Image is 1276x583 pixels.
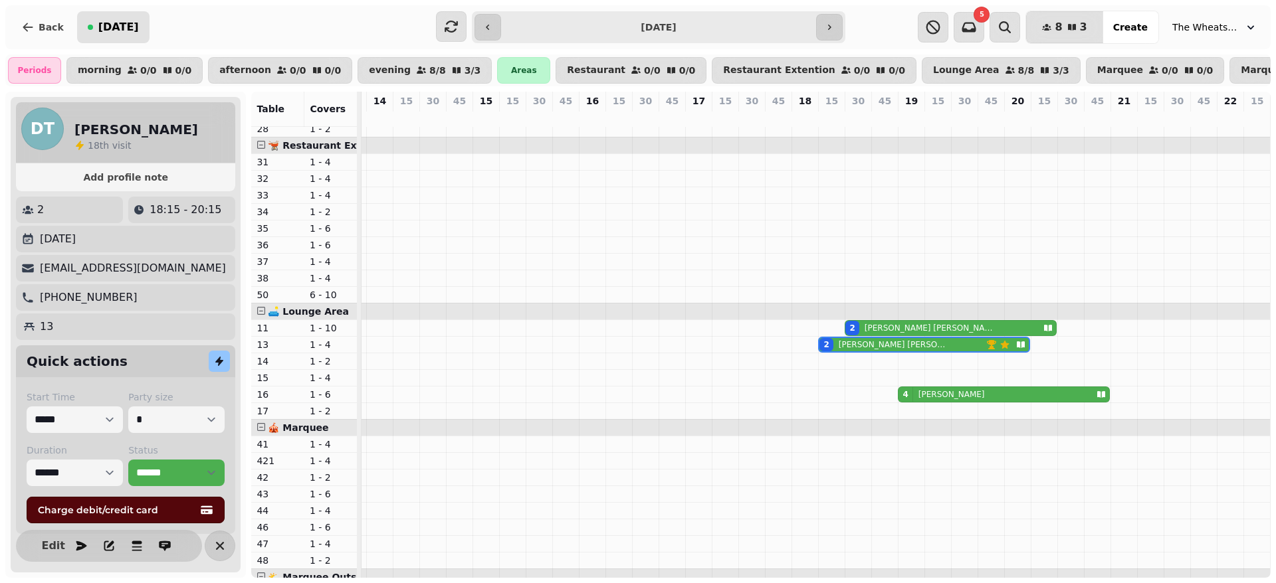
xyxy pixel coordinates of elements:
[1039,110,1049,124] p: 0
[1065,94,1077,108] p: 30
[40,533,66,559] button: Edit
[100,140,112,151] span: th
[310,388,352,401] p: 1 - 6
[958,94,971,108] p: 30
[644,66,661,75] p: 0 / 0
[1018,66,1035,75] p: 8 / 8
[401,110,411,124] p: 0
[825,94,838,108] p: 15
[1171,94,1184,108] p: 30
[310,438,352,451] p: 1 - 4
[257,355,299,368] p: 14
[1198,110,1209,124] p: 0
[373,94,386,108] p: 14
[556,57,706,84] button: Restaurant0/00/0
[903,389,908,400] div: 4
[257,172,299,185] p: 32
[257,454,299,467] p: 421
[1172,21,1239,34] span: The Wheatsheaf
[257,321,299,335] p: 11
[922,57,1081,84] button: Lounge Area8/83/3
[37,202,44,218] p: 2
[40,290,138,305] p: [PHONE_NUMBER]
[587,110,597,124] p: 0
[257,521,299,534] p: 46
[310,189,352,202] p: 1 - 4
[1144,94,1157,108] p: 15
[257,371,299,384] p: 15
[453,94,466,108] p: 45
[310,504,352,517] p: 1 - 4
[39,23,64,32] span: Back
[257,155,299,169] p: 31
[533,94,546,108] p: 30
[21,169,230,186] button: Add profile note
[427,94,439,108] p: 30
[128,444,225,457] label: Status
[667,110,677,124] p: 0
[268,140,394,151] span: 🫕 Restaurant Extention
[257,122,299,135] p: 28
[257,388,299,401] p: 16
[932,110,943,124] p: 0
[310,104,346,114] span: Covers
[27,444,123,457] label: Duration
[32,173,219,182] span: Add profile note
[310,321,352,335] p: 1 - 10
[257,537,299,550] p: 47
[310,222,352,235] p: 1 - 6
[1113,23,1148,32] span: Create
[1118,94,1130,108] p: 21
[257,288,299,301] p: 50
[1065,110,1076,124] p: 0
[720,110,730,124] p: 0
[692,94,705,108] p: 17
[839,339,950,350] p: [PERSON_NAME] [PERSON_NAME]
[865,323,994,333] p: [PERSON_NAME] [PERSON_NAME]
[1225,110,1235,124] p: 0
[772,94,785,108] p: 45
[268,572,372,582] span: 🌤️ Marquee Outside
[853,110,863,124] p: 2
[712,57,916,84] button: Restaurant Extention0/00/0
[1164,15,1265,39] button: The Wheatsheaf
[640,110,651,124] p: 0
[454,110,465,124] p: 0
[310,172,352,185] p: 1 - 4
[257,338,299,351] p: 13
[27,352,128,371] h2: Quick actions
[257,205,299,218] p: 34
[310,404,352,418] p: 1 - 2
[257,487,299,501] p: 43
[932,94,944,108] p: 15
[534,110,544,124] p: 0
[257,255,299,268] p: 37
[933,65,1000,76] p: Lounge Area
[27,390,123,404] label: Start Time
[257,238,299,252] p: 36
[358,57,492,84] button: evening8/83/3
[310,454,352,467] p: 1 - 4
[959,110,970,124] p: 0
[88,139,132,152] p: visit
[507,110,518,124] p: 0
[310,537,352,550] p: 1 - 4
[310,355,352,368] p: 1 - 2
[1172,110,1182,124] p: 0
[369,65,411,76] p: evening
[918,389,985,400] p: [PERSON_NAME]
[852,94,865,108] p: 30
[1251,94,1263,108] p: 15
[257,554,299,567] p: 48
[257,222,299,235] p: 35
[257,438,299,451] p: 41
[1145,110,1156,124] p: 0
[854,66,871,75] p: 0 / 0
[666,94,679,108] p: 45
[639,94,652,108] p: 30
[1012,110,1023,124] p: 0
[175,66,192,75] p: 0 / 0
[497,57,550,84] div: Areas
[208,57,352,84] button: afternoon0/00/0
[40,260,226,276] p: [EMAIL_ADDRESS][DOMAIN_NAME]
